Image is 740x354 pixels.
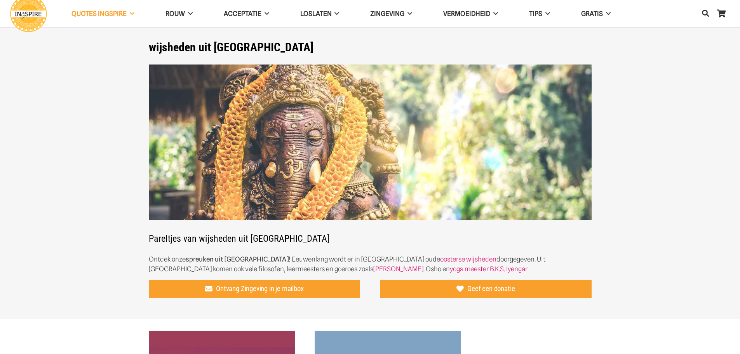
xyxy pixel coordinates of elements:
[149,280,360,298] a: Ontvang Zingeving in je mailbox
[450,265,528,273] a: yoga meester B.K.S. Iyengar
[370,10,404,17] span: Zingeving
[514,4,566,24] a: TIPS
[467,284,515,293] span: Geef een donatie
[373,265,423,273] a: [PERSON_NAME]
[208,4,285,24] a: Acceptatie
[71,10,127,17] span: QUOTES INGSPIRE
[698,4,713,23] a: Zoeken
[300,10,332,17] span: Loslaten
[216,284,303,293] span: Ontvang Zingeving in je mailbox
[165,10,185,17] span: ROUW
[149,255,592,274] p: Ontdek onze ! Eeuwenlang wordt er in [GEOGRAPHIC_DATA] oude doorgegeven. Uit [GEOGRAPHIC_DATA] ko...
[149,65,592,220] img: De mooiste wijsheden en spreuken uit India
[443,10,490,17] span: VERMOEIDHEID
[428,4,514,24] a: VERMOEIDHEID
[566,4,626,24] a: GRATIS
[149,331,295,339] a: Quote van Osho – Het leven is niet een probleem wat opgelost moet worden maar..
[150,4,208,24] a: ROUW
[529,10,542,17] span: TIPS
[440,255,496,263] a: oosterse wijsheden
[56,4,150,24] a: QUOTES INGSPIRE
[355,4,428,24] a: Zingeving
[581,10,603,17] span: GRATIS
[224,10,261,17] span: Acceptatie
[380,280,592,298] a: Geef een donatie
[315,331,461,339] a: Spreuk – Yoga leert ons te doorstaan wat verdragen moet worden en te verdragen..
[285,4,355,24] a: Loslaten
[186,255,289,263] strong: spreuken uit [GEOGRAPHIC_DATA]
[149,40,592,54] h1: wijsheden uit [GEOGRAPHIC_DATA]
